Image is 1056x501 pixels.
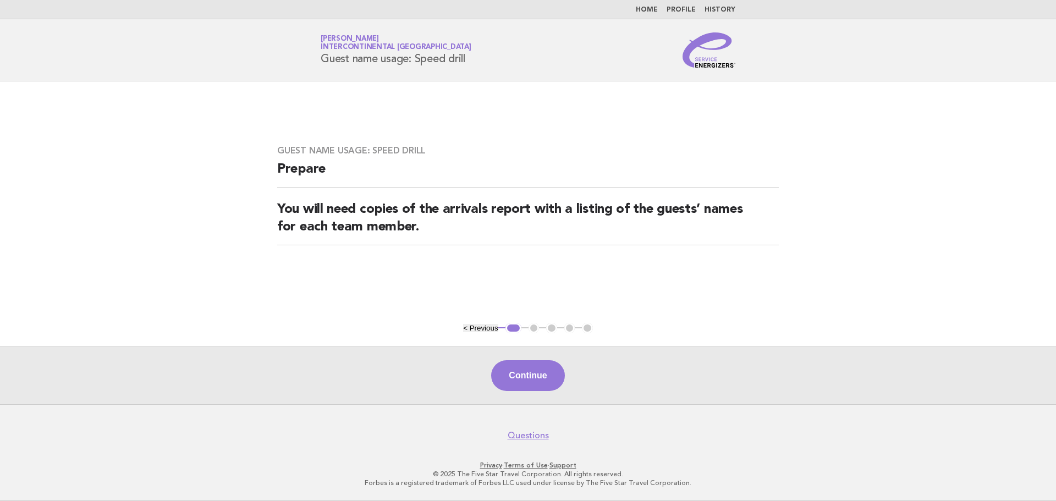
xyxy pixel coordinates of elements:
[667,7,696,13] a: Profile
[549,461,576,469] a: Support
[505,323,521,334] button: 1
[277,145,779,156] h3: Guest name usage: Speed drill
[705,7,735,13] a: History
[321,35,471,51] a: [PERSON_NAME]InterContinental [GEOGRAPHIC_DATA]
[321,44,471,51] span: InterContinental [GEOGRAPHIC_DATA]
[277,161,779,188] h2: Prepare
[191,461,865,470] p: · ·
[491,360,564,391] button: Continue
[683,32,735,68] img: Service Energizers
[480,461,502,469] a: Privacy
[191,470,865,478] p: © 2025 The Five Star Travel Corporation. All rights reserved.
[508,430,549,441] a: Questions
[191,478,865,487] p: Forbes is a registered trademark of Forbes LLC used under license by The Five Star Travel Corpora...
[463,324,498,332] button: < Previous
[321,36,471,64] h1: Guest name usage: Speed drill
[277,201,779,245] h2: You will need copies of the arrivals report with a listing of the guests’ names for each team mem...
[636,7,658,13] a: Home
[504,461,548,469] a: Terms of Use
